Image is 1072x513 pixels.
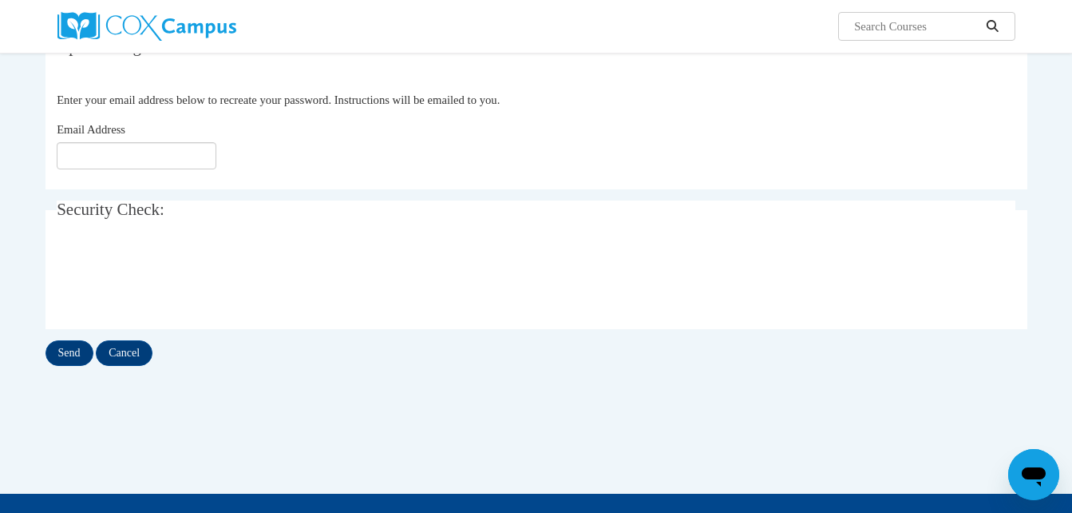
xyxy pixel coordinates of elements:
iframe: Button to launch messaging window [1008,449,1059,500]
span: Security Check: [57,200,164,219]
input: Email [57,142,216,169]
iframe: reCAPTCHA [57,247,299,309]
span: Email Address [57,123,125,136]
input: Search Courses [852,17,980,36]
span: Enter your email address below to recreate your password. Instructions will be emailed to you. [57,93,500,106]
input: Send [45,340,93,366]
input: Cancel [96,340,152,366]
a: Cox Campus [57,12,361,41]
button: Search [980,17,1004,36]
img: Cox Campus [57,12,236,41]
